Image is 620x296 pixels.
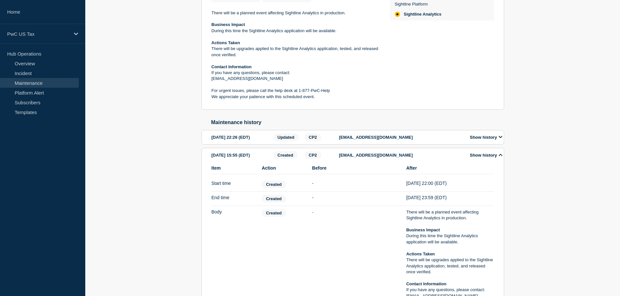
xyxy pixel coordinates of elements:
strong: Business Impact [212,22,245,27]
span: Created [262,209,286,217]
span: Before [312,165,400,171]
p: There will be a planned event affecting Sightline Analytics in production. [212,10,379,16]
div: - [312,195,400,202]
p: If you have any questions, please contact: [406,287,494,293]
span: Sightline Analytics [404,12,442,17]
p: During this time the Sightline Analytics application will be available. [406,233,494,245]
div: affected [395,12,400,17]
strong: Actions Taken [406,251,435,256]
span: Created [273,151,297,159]
div: [DATE] 22:26 (EDT) [212,134,271,141]
span: Created [262,195,286,202]
p: [EMAIL_ADDRESS][DOMAIN_NAME] [339,153,463,158]
p: [EMAIL_ADDRESS][DOMAIN_NAME] [212,76,379,82]
div: [DATE] 15:55 (EDT) [212,151,271,159]
p: If you have any questions, please contact: [212,70,379,76]
div: - [312,181,400,188]
span: CP2 [305,151,321,159]
div: Start time [212,181,255,188]
button: Show history [468,135,504,140]
h2: Maintenance history [211,120,504,125]
p: [EMAIL_ADDRESS][DOMAIN_NAME] [339,135,463,140]
span: Action [262,165,306,171]
p: There will be a planned event affecting Sightline Analytics in production. [406,209,494,221]
strong: Contact Information [406,281,447,286]
p: There will be upgrades applied to the Sightline Analytics application, tested, and released once ... [406,257,494,275]
p: - [312,209,400,215]
p: We appreciate your patience with this scheduled event. [212,94,379,100]
strong: Business Impact [406,227,440,232]
p: Sightline Platform [395,2,442,6]
span: Item [212,165,255,171]
button: Show history [468,152,504,158]
p: PwC US Tax [7,31,70,37]
div: [DATE] 23:59 (EDT) [406,195,494,202]
p: During this time the Sightline Analytics application will be available. [212,28,379,34]
div: End time [212,195,255,202]
p: For urgent issues, please call the help desk at 1-877-PwC-Help [212,88,379,94]
span: After [406,165,494,171]
p: There will be upgrades applied to the Sightline Analytics application, tested, and released once ... [212,46,379,58]
strong: Actions Taken [212,40,240,45]
strong: Contact Information [212,64,252,69]
span: Created [262,181,286,188]
div: [DATE] 22:00 (EDT) [406,181,494,188]
span: CP2 [305,134,321,141]
span: Updated [273,134,299,141]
